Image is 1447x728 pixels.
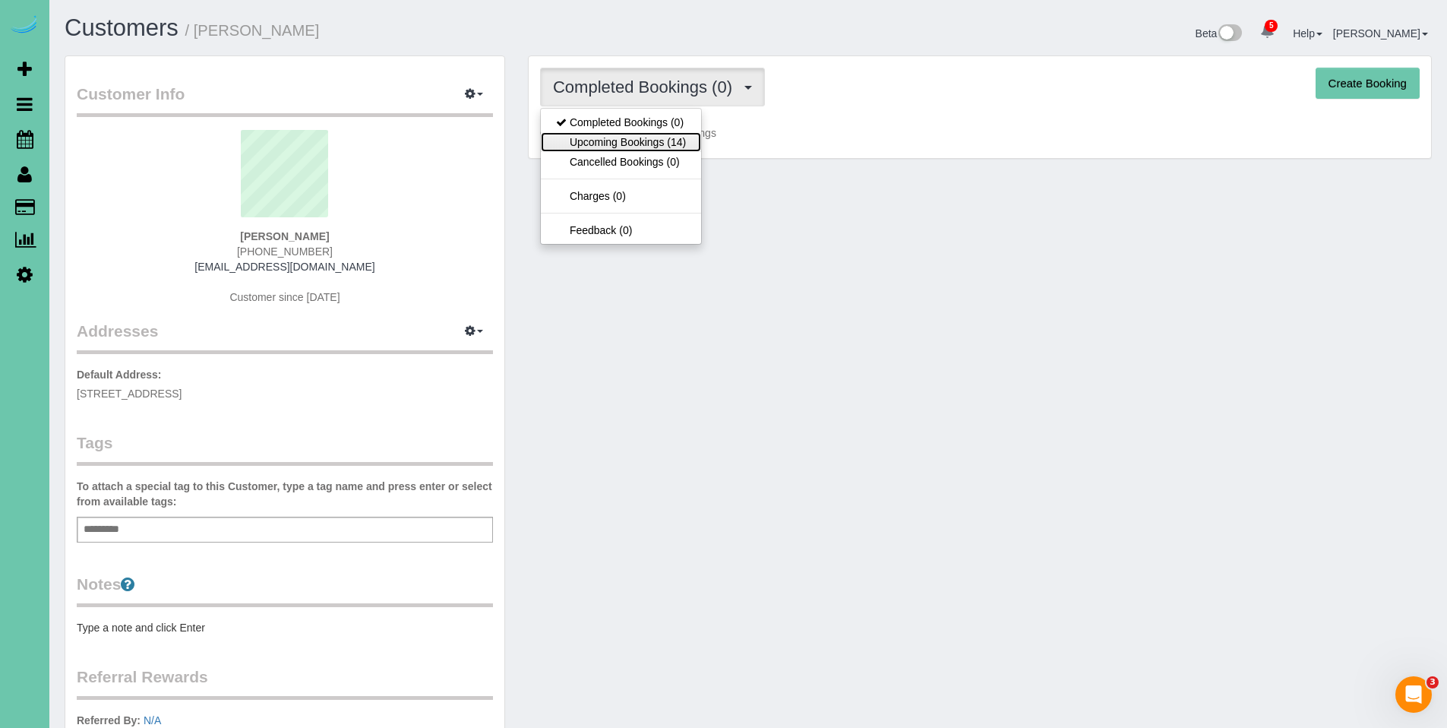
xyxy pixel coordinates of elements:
span: [PHONE_NUMBER] [237,245,333,258]
a: [PERSON_NAME] [1333,27,1428,40]
label: Referred By: [77,713,141,728]
a: Cancelled Bookings (0) [541,152,701,172]
a: Feedback (0) [541,220,701,240]
iframe: Intercom live chat [1395,676,1432,713]
a: N/A [144,714,161,726]
span: 3 [1426,676,1439,688]
img: New interface [1217,24,1242,44]
pre: Type a note and click Enter [77,620,493,635]
small: / [PERSON_NAME] [185,22,320,39]
a: Charges (0) [541,186,701,206]
legend: Notes [77,573,493,607]
strong: [PERSON_NAME] [240,230,329,242]
p: Customer has 0 Completed Bookings [540,125,1420,141]
span: Completed Bookings (0) [553,78,740,97]
legend: Customer Info [77,83,493,117]
a: Customers [65,14,179,41]
button: Create Booking [1316,68,1420,100]
img: Automaid Logo [9,15,39,36]
a: 5 [1253,15,1282,49]
legend: Referral Rewards [77,666,493,700]
label: Default Address: [77,367,162,382]
a: [EMAIL_ADDRESS][DOMAIN_NAME] [194,261,374,273]
span: [STREET_ADDRESS] [77,388,182,400]
label: To attach a special tag to this Customer, type a tag name and press enter or select from availabl... [77,479,493,509]
legend: Tags [77,432,493,466]
button: Completed Bookings (0) [540,68,765,106]
a: Completed Bookings (0) [541,112,701,132]
a: Help [1293,27,1322,40]
a: Upcoming Bookings (14) [541,132,701,152]
a: Beta [1196,27,1243,40]
span: 5 [1265,20,1278,32]
span: Customer since [DATE] [229,291,340,303]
